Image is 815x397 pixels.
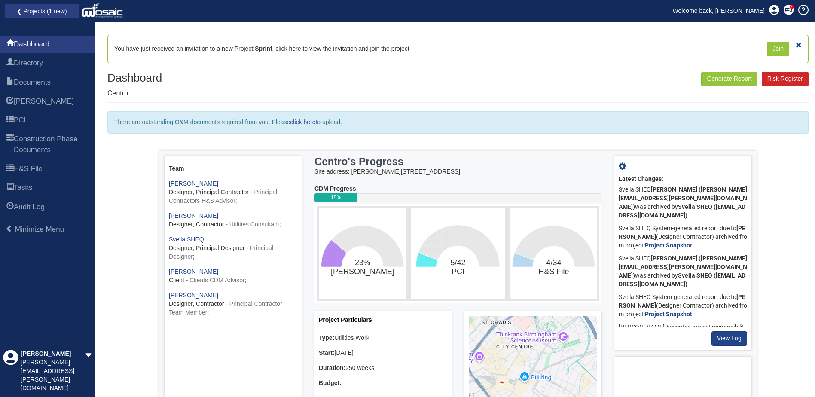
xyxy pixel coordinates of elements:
[6,40,14,50] span: Dashboard
[619,255,747,279] b: [PERSON_NAME] ([PERSON_NAME][EMAIL_ADDRESS][PERSON_NAME][DOMAIN_NAME])
[169,268,297,285] div: ;
[6,225,13,232] span: Minimize Menu
[319,364,447,373] div: 250 weeks
[226,221,279,228] span: - Utilities Consultant
[413,211,502,296] svg: 5/42​PCI
[619,225,745,240] b: [PERSON_NAME]
[319,349,335,356] b: Start:
[619,183,747,222] div: Svella SHEQ was archived by
[255,45,272,52] b: Sprint
[538,267,569,276] tspan: H&S File
[21,358,85,393] div: [PERSON_NAME][EMAIL_ADDRESS][PERSON_NAME][DOMAIN_NAME]
[169,268,218,275] a: [PERSON_NAME]
[619,293,745,309] b: [PERSON_NAME]
[14,134,88,155] span: Construction Phase Documents
[319,316,372,323] a: Project Particulars
[169,221,224,228] span: Designer, Contractor
[6,116,14,126] span: PCI
[14,202,45,212] span: Audit Log
[14,183,32,193] span: Tasks
[619,321,747,342] div: [PERSON_NAME] Accepted project responsibilities as
[619,222,747,252] div: Svella SHEQ System-generated report due to (Designer Contractor) archived from project:
[314,156,552,167] h3: Centro's Progress
[14,115,26,125] span: PCI
[645,311,692,318] a: Project Snapshot
[767,42,789,56] a: Join
[290,119,315,125] a: click here
[107,72,162,84] h1: Dashboard
[331,267,394,276] tspan: [PERSON_NAME]
[107,111,809,134] div: There are outstanding O&M documents required from you. Please to upload.
[169,180,297,205] div: ;
[169,236,204,243] a: Svella SHEQ
[14,77,51,88] span: Documents
[6,78,14,88] span: Documents
[169,189,249,195] span: Designer, Principal Contractor
[10,6,73,17] a: ❮ Projects (1 new)
[169,212,297,229] div: ;
[319,379,342,386] b: Budget:
[314,168,601,176] div: Site address: [PERSON_NAME][STREET_ADDRESS]
[619,252,747,291] div: Svella SHEQ was archived by
[645,242,692,249] a: Project Snapshot
[6,164,14,174] span: H&S File
[619,203,745,219] b: Svella SHEQ ([EMAIL_ADDRESS][DOMAIN_NAME])
[14,164,43,174] span: H&S File
[169,291,297,317] div: ;
[14,96,74,107] span: HARI
[331,258,394,276] text: 23%
[169,165,297,173] div: Team
[314,185,601,193] div: CDM Progress
[169,244,245,251] span: Designer, Principal Designer
[169,212,218,219] a: [PERSON_NAME]
[796,42,802,48] a: Dismiss
[169,235,297,261] div: ;
[169,292,218,299] a: [PERSON_NAME]
[619,175,747,183] div: Latest Changes:
[21,350,85,358] div: [PERSON_NAME]
[15,225,64,233] span: Minimize Menu
[6,58,14,69] span: Directory
[169,277,184,284] span: Client
[6,202,14,213] span: Audit Log
[6,134,14,156] span: Construction Phase Documents
[512,211,595,296] svg: 4/34​H&S File
[169,300,224,307] span: Designer, Contractor
[169,300,282,316] span: - Principal Contractor Team Member
[666,4,771,17] a: Welcome back, [PERSON_NAME]
[321,211,404,296] svg: 23%​HARI
[3,350,18,393] div: Profile
[107,89,162,98] p: Centro
[711,331,747,346] a: View Log
[319,334,447,342] div: Utilities Work
[169,180,218,187] a: [PERSON_NAME]
[319,364,345,371] b: Duration:
[82,2,125,19] img: logo_white.png
[186,277,245,284] span: - Clients CDM Advisor
[619,186,747,210] b: [PERSON_NAME] ([PERSON_NAME][EMAIL_ADDRESS][PERSON_NAME][DOMAIN_NAME])
[6,97,14,107] span: HARI
[451,258,466,276] text: 5/42
[701,72,757,86] button: Generate Report
[319,349,447,357] div: [DATE]
[619,291,747,321] div: Svella SHEQ System-generated report due to (Designer Contractor) archived from project:
[538,258,569,276] text: 4/34
[762,72,809,86] a: Risk Register
[6,183,14,193] span: Tasks
[452,267,464,276] tspan: PCI
[314,193,357,202] div: 15%
[619,272,745,287] b: Svella SHEQ ([EMAIL_ADDRESS][DOMAIN_NAME])
[114,42,409,56] div: You have just received an invitation to a new Project: , click here to view the invitation and jo...
[14,39,49,49] span: Dashboard
[319,334,334,341] b: Type:
[14,58,43,68] span: Directory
